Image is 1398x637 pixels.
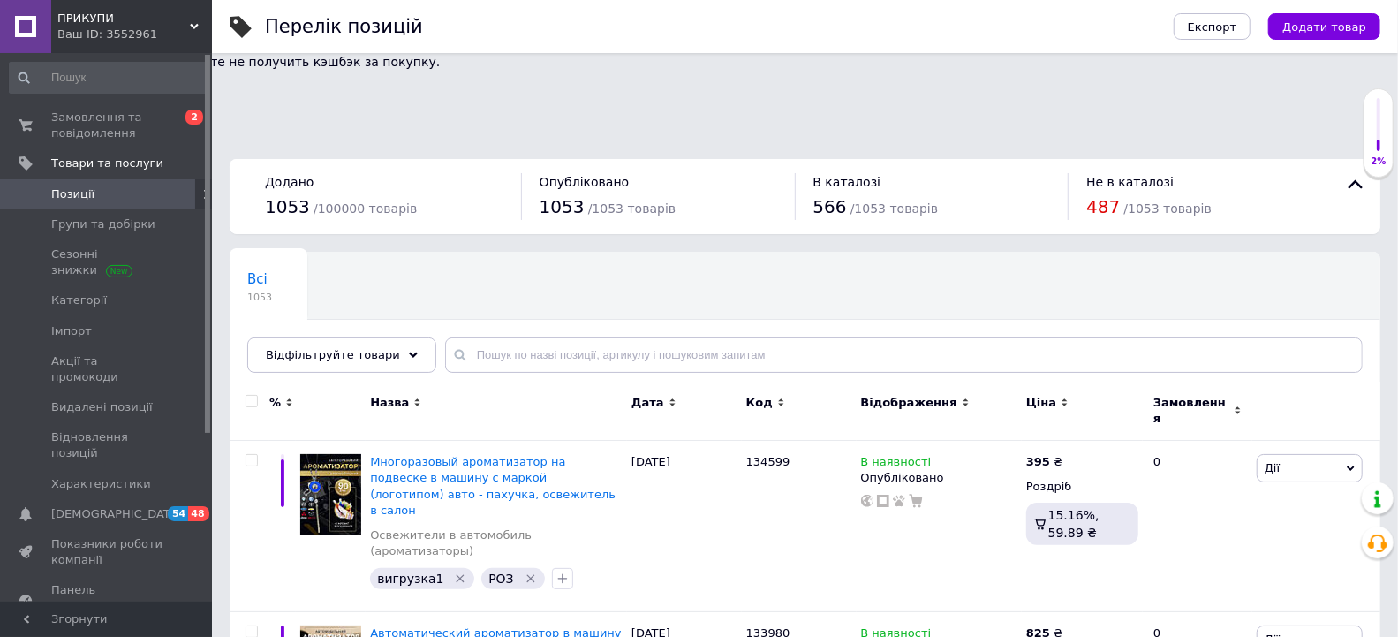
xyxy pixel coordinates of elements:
span: Опубліковано [540,175,630,189]
b: 395 [1026,455,1050,468]
span: % [269,395,281,411]
span: Товари та послуги [51,155,163,171]
div: ₴ [1026,454,1062,470]
span: Відновлення позицій [51,429,163,461]
div: 0 [1143,441,1252,612]
span: / 1053 товарів [850,201,938,216]
button: Експорт [1174,13,1251,40]
span: Додано [265,175,314,189]
span: Імпорт [51,323,92,339]
span: Назва [370,395,409,411]
span: 2 [185,110,203,125]
span: Категорії [51,292,107,308]
span: Ціна [1026,395,1056,411]
span: 1053 [247,291,272,304]
span: Код [746,395,773,411]
span: Замовлення та повідомлення [51,110,163,141]
span: ПРИКУПИ [57,11,190,27]
span: В каталозі [813,175,881,189]
span: 15.16%, 59.89 ₴ [1048,508,1100,540]
img: Многоразовый ароматизатор на подвеске в машину с маркой (логотипом) авто - пахучка, освежитель в ... [300,454,361,535]
span: 1053 [265,196,310,217]
button: Додати товар [1268,13,1380,40]
span: 48 [188,506,208,521]
a: Освежители в автомобиль (ароматизаторы) [370,527,623,559]
span: 487 [1086,196,1120,217]
div: Опубліковано [861,470,1018,486]
input: Пошук [9,62,208,94]
span: Експорт [1188,20,1237,34]
span: / 100000 товарів [314,201,417,216]
span: Додати товар [1282,20,1366,34]
a: Многоразовый ароматизатор на подвеске в машину с маркой (логотипом) авто - пахучка, освежитель в ... [370,455,616,517]
span: РОЗ [488,572,513,586]
span: Сезонні знижки [51,246,163,278]
span: Показники роботи компанії [51,536,163,568]
span: [DEMOGRAPHIC_DATA] [51,506,182,522]
span: Позиції [51,186,94,202]
div: Перелік позицій [265,18,423,36]
span: Акції та промокоди [51,353,163,385]
div: Роздріб [1026,479,1138,495]
div: [DATE] [627,441,742,612]
span: 134599 [746,455,790,468]
span: 1053 [540,196,585,217]
span: Не в каталозі [1086,175,1174,189]
span: Всі [247,271,268,287]
span: Відображення [861,395,957,411]
span: / 1053 товарів [1124,201,1212,216]
span: Дії [1265,461,1280,474]
span: Характеристики [51,476,151,492]
svg: Видалити мітку [453,572,467,586]
span: / 1053 товарів [588,201,676,216]
div: Ваш ID: 3552961 [57,27,212,42]
svg: Видалити мітку [524,572,538,586]
div: 2% [1364,155,1393,168]
span: Замовлення [1153,395,1229,427]
span: 54 [168,506,188,521]
span: Видалені позиції [51,399,153,415]
span: Панель управління [51,582,163,614]
span: В наявності [861,455,932,474]
span: 566 [813,196,847,217]
input: Пошук по назві позиції, артикулу і пошуковим запитам [445,337,1363,373]
span: Групи та добірки [51,216,155,232]
span: Відфільтруйте товари [266,348,400,361]
span: Дата [631,395,664,411]
span: вигрузка1 [377,572,443,586]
